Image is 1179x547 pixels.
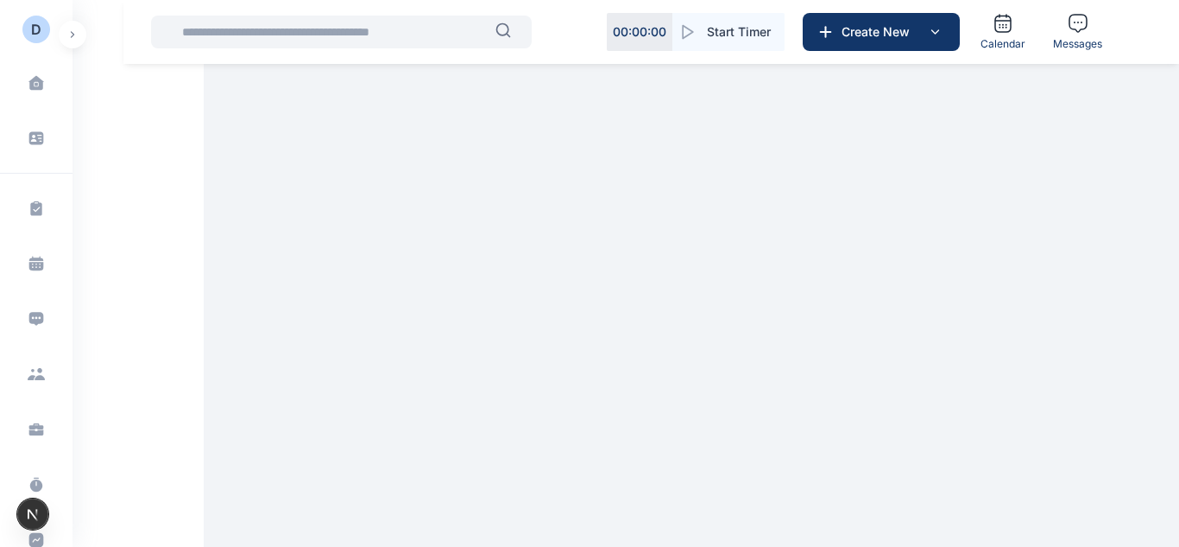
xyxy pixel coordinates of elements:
div: D [31,19,41,40]
span: Messages [1053,37,1102,51]
a: Messages [1046,6,1109,58]
p: 00 : 00 : 00 [613,23,666,41]
span: Calendar [980,37,1025,51]
button: D [22,21,50,48]
button: Create New [803,13,960,51]
button: Start Timer [672,13,785,51]
span: Start Timer [707,23,771,41]
span: Create New [835,23,924,41]
a: Calendar [974,6,1032,58]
